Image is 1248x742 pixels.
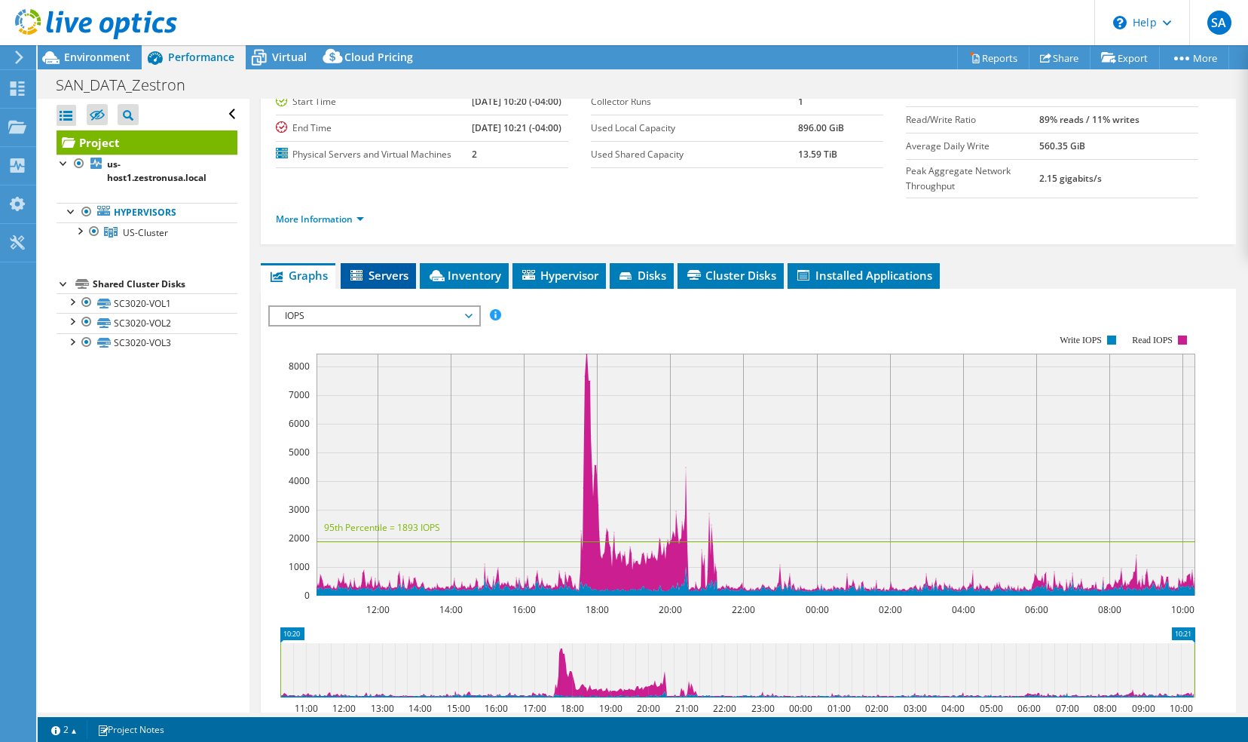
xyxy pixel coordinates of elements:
label: Peak Aggregate Network Throughput [906,164,1039,194]
span: Performance [168,50,234,64]
text: 13:00 [371,702,394,715]
text: 08:00 [1094,702,1117,715]
b: 560.35 GiB [1039,140,1085,152]
text: 04:00 [941,702,965,715]
span: Cluster Disks [685,268,776,283]
span: Hypervisor [520,268,598,283]
b: 2 [472,148,477,161]
a: 2 [41,720,87,739]
text: 3000 [289,503,310,516]
text: 21:00 [675,702,699,715]
label: Read/Write Ratio [906,112,1039,127]
span: Environment [64,50,130,64]
text: 22:00 [713,702,736,715]
text: 8000 [289,360,310,373]
a: SC3020-VOL1 [57,293,237,313]
text: 0 [304,589,310,602]
text: 02:00 [865,702,889,715]
text: 07:00 [1056,702,1079,715]
label: End Time [276,121,472,136]
span: SA [1207,11,1231,35]
text: 15:00 [447,702,470,715]
span: Virtual [272,50,307,64]
text: 95th Percentile = 1893 IOPS [324,521,440,534]
text: 06:00 [1017,702,1041,715]
text: 16:00 [485,702,508,715]
span: Inventory [427,268,501,283]
text: 2000 [289,532,310,544]
text: 22:00 [732,603,755,616]
a: US-Cluster [57,222,237,242]
b: [DATE] 10:21 (-04:00) [472,121,561,134]
a: Hypervisors [57,203,237,222]
text: 06:00 [1025,603,1048,616]
text: 18:00 [586,603,609,616]
h1: SAN_DATA_Zestron [49,77,209,94]
span: Disks [617,268,666,283]
a: Project [57,130,237,155]
a: Project Notes [87,720,175,739]
text: 6000 [289,417,310,430]
a: us-host1.zestronusa.local [57,155,237,188]
b: [DATE] 10:20 (-04:00) [472,95,561,108]
text: 05:00 [980,702,1003,715]
label: Collector Runs [591,94,798,109]
span: Installed Applications [795,268,932,283]
text: 18:00 [561,702,584,715]
text: 08:00 [1098,603,1121,616]
a: Export [1090,46,1160,69]
b: 1 [798,95,803,108]
text: 7000 [289,388,310,401]
text: 00:00 [789,702,812,715]
text: 4000 [289,474,310,487]
a: Share [1029,46,1090,69]
a: SC3020-VOL2 [57,313,237,333]
span: Cloud Pricing [344,50,413,64]
text: 16:00 [512,603,536,616]
text: 20:00 [659,603,682,616]
text: Read IOPS [1132,335,1173,345]
b: 2.15 gigabits/s [1039,172,1102,185]
svg: \n [1113,16,1127,29]
b: 89% reads / 11% writes [1039,113,1139,126]
a: More Information [276,213,364,225]
label: Start Time [276,94,472,109]
text: 10:00 [1170,702,1193,715]
text: 00:00 [806,603,829,616]
a: SC3020-VOL3 [57,333,237,353]
div: Shared Cluster Disks [93,275,237,293]
text: 20:00 [637,702,660,715]
b: 896.00 GiB [798,121,844,134]
text: 03:00 [904,702,927,715]
text: 14:00 [439,603,463,616]
label: Used Local Capacity [591,121,798,136]
span: IOPS [277,307,471,325]
label: Physical Servers and Virtual Machines [276,147,472,162]
text: 5000 [289,446,310,458]
span: US-Cluster [123,226,168,239]
span: Servers [348,268,408,283]
text: 10:00 [1171,603,1194,616]
text: 02:00 [879,603,902,616]
text: 01:00 [827,702,851,715]
text: 23:00 [751,702,775,715]
span: Graphs [268,268,328,283]
text: 12:00 [366,603,390,616]
text: 14:00 [408,702,432,715]
text: 17:00 [523,702,546,715]
text: 11:00 [295,702,318,715]
text: 09:00 [1132,702,1155,715]
b: 13.59 TiB [798,148,837,161]
text: 12:00 [332,702,356,715]
a: More [1159,46,1229,69]
text: Write IOPS [1060,335,1102,345]
a: Reports [957,46,1029,69]
label: Used Shared Capacity [591,147,798,162]
text: 04:00 [952,603,975,616]
b: 8440 at [GEOGRAPHIC_DATA], 1893 at 95% [1039,69,1192,100]
label: Average Daily Write [906,139,1039,154]
text: 1000 [289,560,310,573]
b: us-host1.zestronusa.local [107,158,206,184]
text: 19:00 [599,702,622,715]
